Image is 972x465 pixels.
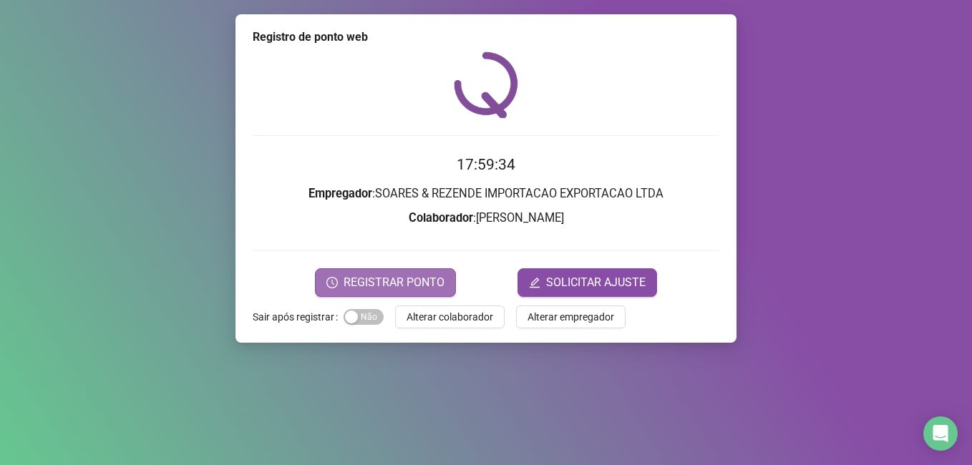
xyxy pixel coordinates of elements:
span: Alterar empregador [528,309,614,325]
div: Registro de ponto web [253,29,719,46]
div: Open Intercom Messenger [923,416,958,451]
label: Sair após registrar [253,305,344,328]
span: Alterar colaborador [407,309,493,325]
button: REGISTRAR PONTO [315,268,456,297]
button: Alterar colaborador [395,305,505,328]
time: 17:59:34 [457,156,515,173]
button: Alterar empregador [516,305,626,328]
img: QRPoint [454,52,518,118]
h3: : [PERSON_NAME] [253,209,719,227]
span: SOLICITAR AJUSTE [546,274,646,291]
span: REGISTRAR PONTO [344,274,444,291]
h3: : SOARES & REZENDE IMPORTACAO EXPORTACAO LTDA [253,185,719,203]
button: editSOLICITAR AJUSTE [517,268,657,297]
span: clock-circle [326,277,338,288]
strong: Colaborador [409,211,473,225]
strong: Empregador [308,187,372,200]
span: edit [529,277,540,288]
